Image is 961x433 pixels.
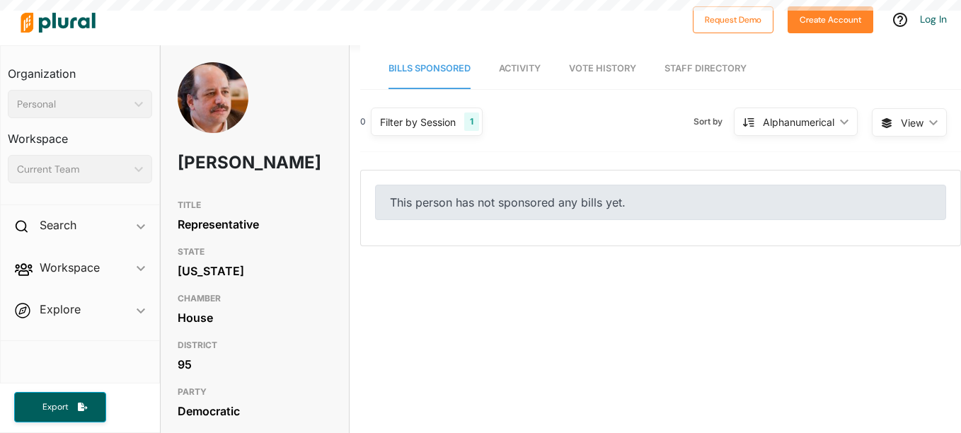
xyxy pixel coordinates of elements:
[178,243,332,260] h3: STATE
[178,354,332,375] div: 95
[178,337,332,354] h3: DISTRICT
[464,112,479,131] div: 1
[178,307,332,328] div: House
[389,49,471,89] a: Bills Sponsored
[360,115,366,128] div: 0
[8,53,152,84] h3: Organization
[693,6,773,33] button: Request Demo
[569,49,636,89] a: Vote History
[375,185,946,220] div: This person has not sponsored any bills yet.
[178,383,332,400] h3: PARTY
[178,142,270,184] h1: [PERSON_NAME]
[380,115,456,129] div: Filter by Session
[17,97,129,112] div: Personal
[40,217,76,233] h2: Search
[14,392,106,422] button: Export
[788,11,873,26] a: Create Account
[569,63,636,74] span: Vote History
[178,400,332,422] div: Democratic
[8,118,152,149] h3: Workspace
[788,6,873,33] button: Create Account
[664,49,747,89] a: Staff Directory
[389,63,471,74] span: Bills Sponsored
[17,162,129,177] div: Current Team
[499,63,541,74] span: Activity
[901,115,923,130] span: View
[178,197,332,214] h3: TITLE
[178,62,248,166] img: Headshot of Tom Sawyer
[33,401,78,413] span: Export
[178,290,332,307] h3: CHAMBER
[694,115,734,128] span: Sort by
[499,49,541,89] a: Activity
[178,214,332,235] div: Representative
[763,115,834,129] div: Alphanumerical
[178,260,332,282] div: [US_STATE]
[920,13,947,25] a: Log In
[693,11,773,26] a: Request Demo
